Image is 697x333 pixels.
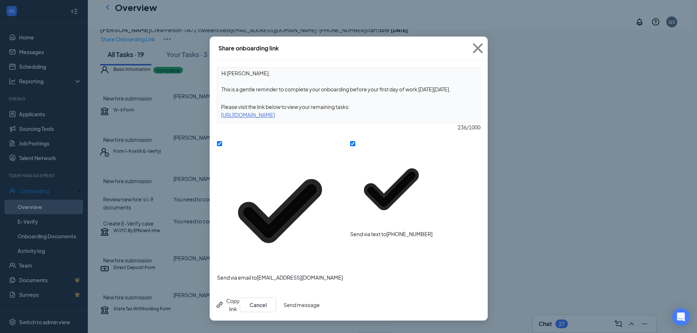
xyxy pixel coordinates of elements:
[216,297,240,313] button: Link Copy link
[218,44,279,52] div: Share onboarding link
[240,298,276,312] button: Cancel
[672,308,690,326] div: Open Intercom Messenger
[217,103,480,111] div: Please visit the link below to view your remaining tasks:
[468,37,488,60] button: Close
[216,300,224,309] svg: Link
[217,141,222,146] input: Send via email to[EMAIL_ADDRESS][DOMAIN_NAME]
[217,123,480,131] div: 236 / 1000
[217,148,343,274] svg: Checkmark
[216,297,240,313] div: Copy link
[350,141,355,146] input: Send via text to[PHONE_NUMBER]
[217,111,480,119] div: [URL][DOMAIN_NAME]
[350,231,432,237] span: Send via text to [PHONE_NUMBER]
[217,274,343,281] span: Send via email to [EMAIL_ADDRESS][DOMAIN_NAME]
[284,298,320,312] button: Send message
[350,148,432,230] svg: Checkmark
[217,68,480,95] textarea: Hi [PERSON_NAME], This is a gentle reminder to complete your onboarding before your first day of ...
[468,38,488,58] svg: Cross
